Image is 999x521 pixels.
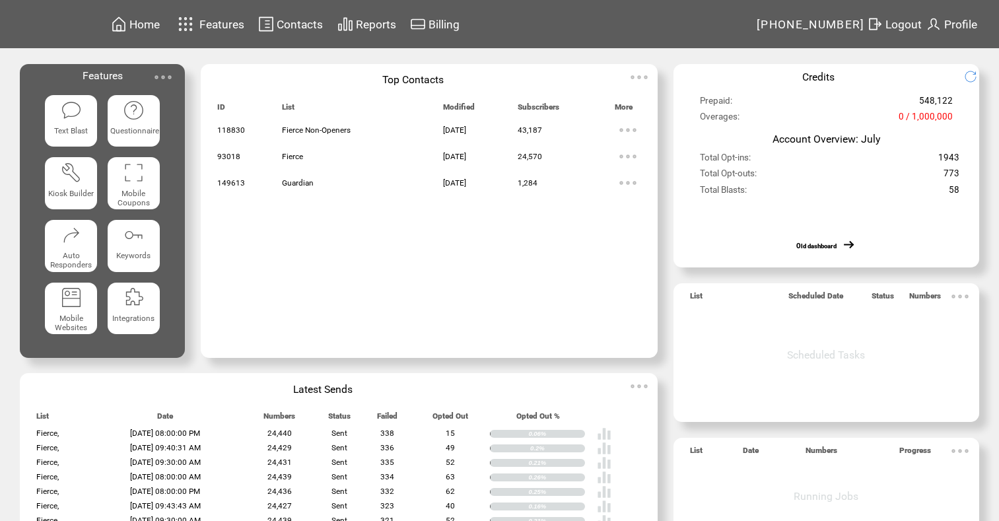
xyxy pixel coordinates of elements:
[267,429,292,438] span: 24,440
[700,96,732,112] span: Prepaid:
[380,472,394,481] span: 334
[380,501,394,510] span: 323
[938,153,959,168] span: 1943
[36,429,59,438] span: Fierce,
[331,487,347,496] span: Sent
[944,168,959,184] span: 773
[516,411,560,427] span: Opted Out %
[217,102,225,118] span: ID
[926,16,942,32] img: profile.svg
[528,473,584,481] div: 0.26%
[45,283,97,335] a: Mobile Websites
[130,443,201,452] span: [DATE] 09:40:31 AM
[899,112,953,127] span: 0 / 1,000,000
[615,143,641,170] img: ellypsis.svg
[700,112,740,127] span: Overages:
[267,443,292,452] span: 24,429
[380,458,394,467] span: 335
[331,472,347,481] span: Sent
[267,501,292,510] span: 24,427
[626,373,652,399] img: ellypsis.svg
[690,446,703,461] span: List
[174,13,197,35] img: features.svg
[267,472,292,481] span: 24,439
[690,291,703,306] span: List
[443,102,475,118] span: Modified
[109,14,162,34] a: Home
[410,16,426,32] img: creidtcard.svg
[700,185,747,201] span: Total Blasts:
[282,152,303,161] span: Fierce
[108,157,160,209] a: Mobile Coupons
[518,125,542,135] span: 43,187
[528,503,584,510] div: 0.16%
[335,14,398,34] a: Reports
[328,411,351,427] span: Status
[50,251,92,269] span: Auto Responders
[615,170,641,196] img: ellypsis.svg
[700,153,751,168] span: Total Opt-ins:
[757,18,865,31] span: [PHONE_NUMBER]
[116,251,151,260] span: Keywords
[872,291,894,306] span: Status
[446,443,455,452] span: 49
[157,411,173,427] span: Date
[528,459,584,467] div: 0.21%
[626,64,652,90] img: ellypsis.svg
[293,383,353,396] span: Latest Sends
[380,487,394,496] span: 332
[263,411,295,427] span: Numbers
[944,18,977,31] span: Profile
[773,133,880,145] span: Account Overview: July
[802,71,835,83] span: Credits
[45,220,97,272] a: Auto Responders
[331,458,347,467] span: Sent
[130,487,200,496] span: [DATE] 08:00:00 PM
[130,429,200,438] span: [DATE] 08:00:00 PM
[429,18,460,31] span: Billing
[446,458,455,467] span: 52
[217,152,240,161] span: 93018
[217,178,245,188] span: 149613
[217,125,245,135] span: 118830
[61,287,82,308] img: mobile-websites.svg
[337,16,353,32] img: chart.svg
[867,16,883,32] img: exit.svg
[518,152,542,161] span: 24,570
[530,444,585,452] div: 0.2%
[36,501,59,510] span: Fierce,
[865,14,924,34] a: Logout
[806,446,837,461] span: Numbers
[919,96,953,112] span: 548,122
[282,125,351,135] span: Fierce Non-Openers
[36,472,59,481] span: Fierce,
[518,102,559,118] span: Subscribers
[258,16,274,32] img: contacts.svg
[446,487,455,496] span: 62
[743,446,759,461] span: Date
[885,18,922,31] span: Logout
[796,242,837,250] a: Old dashboard
[947,283,973,310] img: ellypsis.svg
[787,349,865,361] span: Scheduled Tasks
[108,220,160,272] a: Keywords
[282,178,314,188] span: Guardian
[788,291,843,306] span: Scheduled Date
[123,162,144,183] img: coupons.svg
[899,446,931,461] span: Progress
[48,189,94,198] span: Kiosk Builder
[199,18,244,31] span: Features
[528,430,584,438] div: 0.06%
[267,458,292,467] span: 24,431
[331,429,347,438] span: Sent
[382,73,444,86] span: Top Contacts
[331,443,347,452] span: Sent
[36,411,49,427] span: List
[54,126,88,135] span: Text Blast
[256,14,325,34] a: Contacts
[597,470,611,485] img: poll%20-%20white.svg
[443,125,466,135] span: [DATE]
[615,102,633,118] span: More
[61,162,82,183] img: tool%201.svg
[45,157,97,209] a: Kiosk Builder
